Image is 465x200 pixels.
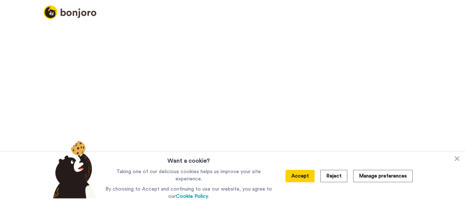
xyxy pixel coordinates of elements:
[104,185,274,200] p: By choosing to Accept and continuing to use our website, you agree to our .
[176,194,208,199] a: Cookie Policy
[104,168,274,183] p: Taking one of our delicious cookies helps us improve your site experience.
[46,140,100,199] img: bear-with-cookie.png
[286,170,315,182] button: Accept
[44,5,96,19] img: logo_full.png
[320,170,347,182] button: Reject
[353,170,413,182] button: Manage preferences
[167,152,210,165] h3: Want a cookie?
